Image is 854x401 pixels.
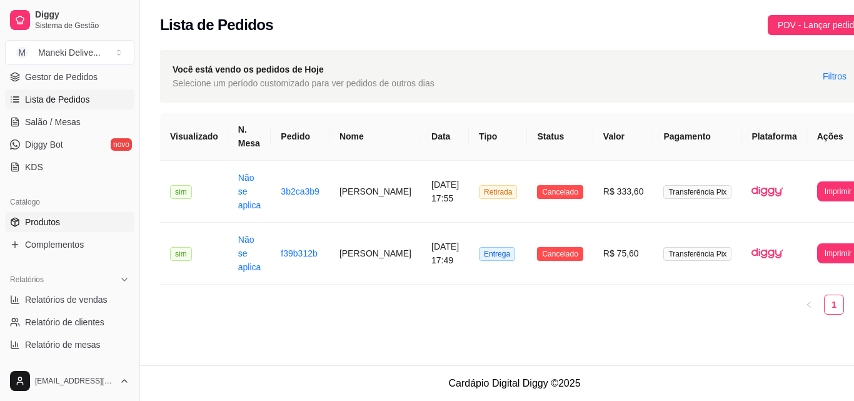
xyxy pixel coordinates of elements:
h2: Lista de Pedidos [160,15,273,35]
div: Catálogo [5,192,134,212]
span: Relatório de clientes [25,316,104,328]
a: Não se aplica [238,173,261,210]
button: Select a team [5,40,134,65]
a: Produtos [5,212,134,232]
span: Transferência Pix [663,247,731,261]
th: Pedido [271,113,329,161]
span: Filtros [823,69,846,83]
a: Complementos [5,235,134,255]
span: M [16,46,28,59]
button: [EMAIL_ADDRESS][DOMAIN_NAME] [5,366,134,396]
td: [DATE] 17:55 [421,161,469,223]
a: Relatório de mesas [5,335,134,355]
td: [PERSON_NAME] [329,161,421,223]
span: Diggy Bot [25,138,63,151]
a: Relatórios de vendas [5,290,134,310]
span: Complementos [25,238,84,251]
th: N. Mesa [228,113,271,161]
span: Transferência Pix [663,185,731,199]
span: Relatórios de vendas [25,293,108,306]
th: Pagamento [653,113,741,161]
td: R$ 75,60 [593,223,654,285]
a: KDS [5,157,134,177]
th: Data [421,113,469,161]
span: Retirada [479,185,517,199]
a: Salão / Mesas [5,112,134,132]
span: Produtos [25,216,60,228]
a: Gestor de Pedidos [5,67,134,87]
th: Nome [329,113,421,161]
li: Previous Page [799,295,819,315]
a: Relatório de fidelidadenovo [5,357,134,377]
span: Relatórios [10,275,44,285]
th: Valor [593,113,654,161]
td: [DATE] 17:49 [421,223,469,285]
span: Salão / Mesas [25,116,81,128]
th: Plataforma [741,113,806,161]
span: KDS [25,161,43,173]
th: Tipo [469,113,527,161]
span: left [805,301,813,308]
a: DiggySistema de Gestão [5,5,134,35]
span: Relatório de mesas [25,338,101,351]
span: Lista de Pedidos [25,93,90,106]
span: Gestor de Pedidos [25,71,98,83]
th: Status [527,113,593,161]
img: diggy [751,176,783,207]
span: Selecione um período customizado para ver pedidos de outros dias [173,76,435,90]
a: Relatório de clientes [5,312,134,332]
span: [EMAIL_ADDRESS][DOMAIN_NAME] [35,376,114,386]
a: 1 [825,295,843,314]
a: Diggy Botnovo [5,135,134,155]
a: Lista de Pedidos [5,89,134,109]
li: 1 [824,295,844,315]
a: f39b312b [281,248,317,258]
div: Maneki Delive ... [38,46,101,59]
span: Diggy [35,9,129,21]
a: 3b2ca3b9 [281,186,319,196]
span: Entrega [479,247,515,261]
th: Visualizado [160,113,228,161]
span: Sistema de Gestão [35,21,129,31]
span: sim [170,247,192,261]
td: R$ 333,60 [593,161,654,223]
a: Não se aplica [238,235,261,272]
button: left [799,295,819,315]
span: sim [170,185,192,199]
span: Cancelado [537,185,583,199]
strong: Você está vendo os pedidos de Hoje [173,64,324,74]
img: diggy [751,238,783,269]
td: [PERSON_NAME] [329,223,421,285]
span: Cancelado [537,247,583,261]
